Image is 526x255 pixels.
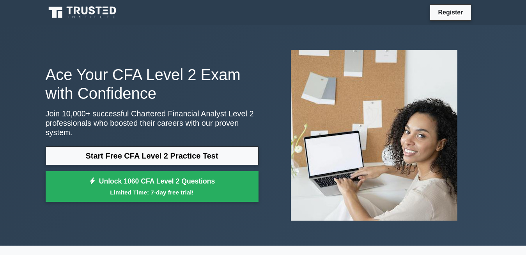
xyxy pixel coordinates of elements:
a: Register [433,7,468,17]
a: Start Free CFA Level 2 Practice Test [46,146,259,165]
h1: Ace Your CFA Level 2 Exam with Confidence [46,65,259,103]
small: Limited Time: 7-day free trial! [55,188,249,197]
p: Join 10,000+ successful Chartered Financial Analyst Level 2 professionals who boosted their caree... [46,109,259,137]
a: Unlock 1060 CFA Level 2 QuestionsLimited Time: 7-day free trial! [46,171,259,202]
